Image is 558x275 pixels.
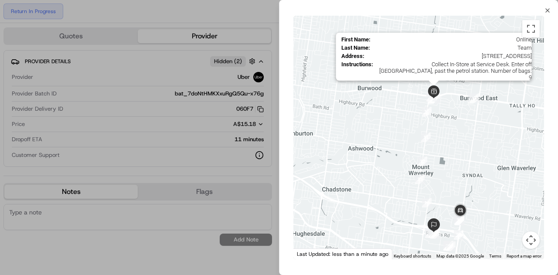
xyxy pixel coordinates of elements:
[376,61,531,81] span: Collect In-Store at Service Desk. Enter off [GEOGRAPHIC_DATA], past the petrol station. Number of...
[367,53,531,59] span: [STREET_ADDRESS]
[429,92,439,102] div: 8
[436,254,484,258] span: Map data ©2025 Google
[507,254,541,258] a: Report a map error
[455,215,464,225] div: 32
[394,253,431,259] button: Keyboard shortcuts
[374,36,531,43] span: Online
[431,93,440,103] div: 3
[429,228,438,238] div: 20
[341,36,370,43] span: First Name :
[429,94,438,104] div: 7
[418,156,427,166] div: 12
[430,229,440,239] div: 22
[454,230,463,240] div: 28
[454,215,464,225] div: 31
[421,132,431,142] div: 11
[522,20,540,37] button: Toggle fullscreen view
[296,248,324,259] img: Google
[489,254,501,258] a: Terms
[444,241,453,251] div: 25
[422,107,432,116] div: 10
[468,94,478,104] div: 1
[296,248,324,259] a: Open this area in Google Maps (opens a new window)
[426,92,436,102] div: 9
[293,248,392,259] div: Last Updated: less than a minute ago
[341,44,370,51] span: Last Name :
[415,174,425,184] div: 13
[425,228,435,238] div: 15
[422,198,432,207] div: 14
[470,93,480,103] div: 2
[341,61,373,81] span: Instructions :
[455,216,464,225] div: 29
[429,228,439,238] div: 21
[522,231,540,249] button: Map camera controls
[446,241,456,251] div: 27
[443,241,453,251] div: 26
[341,53,364,59] span: Address :
[373,44,531,51] span: Team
